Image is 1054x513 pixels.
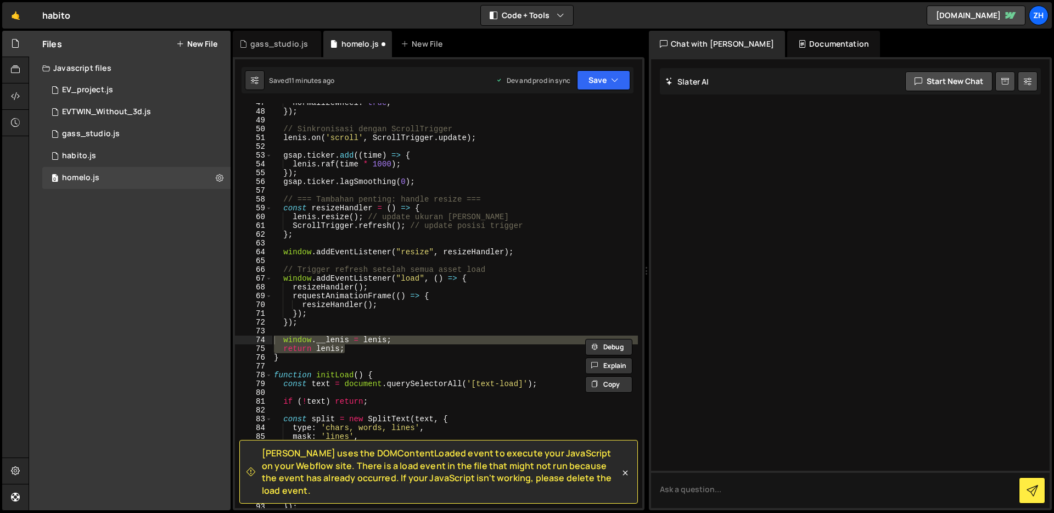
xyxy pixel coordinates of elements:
[235,186,272,195] div: 57
[235,292,272,300] div: 69
[235,213,272,221] div: 60
[235,256,272,265] div: 65
[235,151,272,160] div: 53
[341,38,379,49] div: homelo.js
[235,169,272,177] div: 55
[235,300,272,309] div: 70
[787,31,880,57] div: Documentation
[235,362,272,371] div: 77
[235,459,272,467] div: 88
[649,31,785,57] div: Chat with [PERSON_NAME]
[235,494,272,503] div: 92
[905,71,993,91] button: Start new chat
[42,79,231,101] div: 13378/40224.js
[62,85,113,95] div: EV_project.js
[235,265,272,274] div: 66
[250,38,308,49] div: gass_studio.js
[235,274,272,283] div: 67
[235,283,272,292] div: 68
[235,116,272,125] div: 49
[235,239,272,248] div: 63
[235,432,272,441] div: 85
[235,406,272,415] div: 82
[289,76,334,85] div: 11 minutes ago
[42,167,231,189] div: 13378/44011.js
[269,76,334,85] div: Saved
[42,123,231,145] div: 13378/43790.js
[29,57,231,79] div: Javascript files
[927,5,1025,25] a: [DOMAIN_NAME]
[62,107,151,117] div: EVTWIN_Without_3d.js
[62,129,120,139] div: gass_studio.js
[235,353,272,362] div: 76
[235,160,272,169] div: 54
[235,248,272,256] div: 64
[235,441,272,450] div: 86
[62,151,96,161] div: habito.js
[235,221,272,230] div: 61
[235,415,272,423] div: 83
[235,327,272,336] div: 73
[235,344,272,353] div: 75
[235,485,272,494] div: 91
[235,397,272,406] div: 81
[665,76,709,87] h2: Slater AI
[235,423,272,432] div: 84
[235,371,272,380] div: 78
[481,5,573,25] button: Code + Tools
[235,467,272,476] div: 89
[176,40,217,48] button: New File
[235,450,272,459] div: 87
[496,76,570,85] div: Dev and prod in sync
[585,376,632,393] button: Copy
[235,195,272,204] div: 58
[235,503,272,511] div: 93
[62,173,99,183] div: homelo.js
[2,2,29,29] a: 🤙
[585,339,632,355] button: Debug
[235,476,272,485] div: 90
[577,70,630,90] button: Save
[235,133,272,142] div: 51
[401,38,447,49] div: New File
[235,318,272,327] div: 72
[42,101,231,123] div: 13378/41195.js
[235,380,272,388] div: 79
[235,336,272,344] div: 74
[585,358,632,374] button: Explain
[42,145,231,167] div: 13378/33578.js
[52,175,58,183] span: 0
[235,388,272,397] div: 80
[235,125,272,133] div: 50
[262,447,620,497] span: [PERSON_NAME] uses the DOMContentLoaded event to execute your JavaScript on your Webflow site. Th...
[235,204,272,213] div: 59
[1029,5,1049,25] a: zh
[235,107,272,116] div: 48
[235,309,272,318] div: 71
[42,38,62,50] h2: Files
[235,230,272,239] div: 62
[42,9,70,22] div: habito
[235,142,272,151] div: 52
[235,177,272,186] div: 56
